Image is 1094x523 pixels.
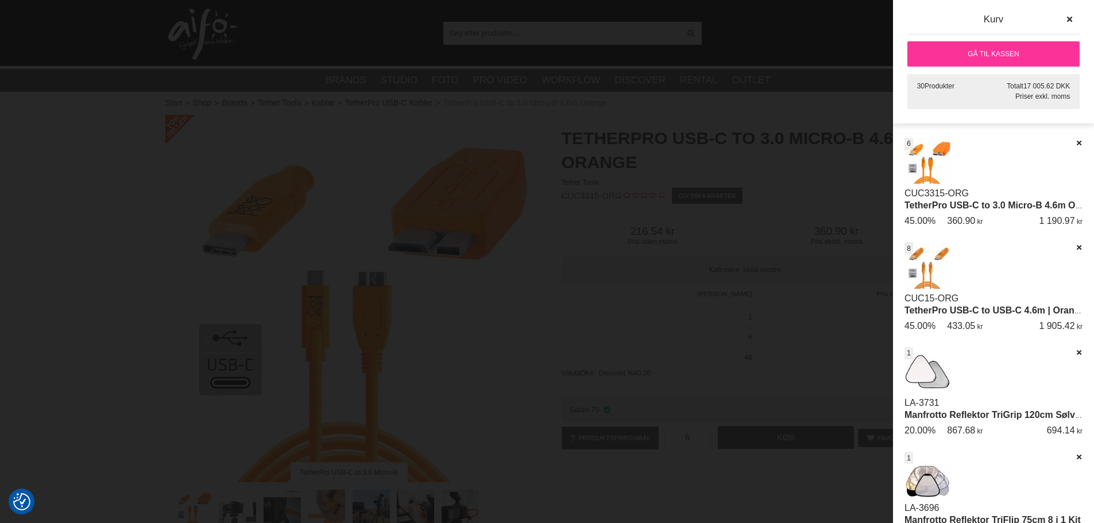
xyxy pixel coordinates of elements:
span: Produkter [925,82,954,90]
span: Totalt [1007,82,1023,90]
span: Priser exkl. moms [1015,92,1070,100]
span: 1 [907,453,911,463]
span: 6 [907,138,911,149]
span: 1 [907,348,911,358]
span: 433.05 [947,321,975,331]
span: 8 [907,243,911,254]
img: Revisit consent button [13,493,30,510]
a: CUC15-ORG [904,293,958,303]
span: 694.14 [1047,425,1075,435]
button: Samtykkepræferencer [13,491,30,512]
img: Manfrotto Reflektor TriGrip 120cm Sølv/Hvid [904,347,951,394]
span: 360.90 [947,216,975,226]
span: 1 190.97 [1039,216,1074,226]
span: 20.00% [904,425,935,435]
a: LA-3696 [904,503,940,513]
span: Kurv [984,14,1004,25]
img: TetherPro USB-C to USB-C 4.6m | Orange [904,242,951,289]
a: LA-3731 [904,398,940,408]
span: 45.00% [904,216,935,226]
img: TetherPro USB-C to 3.0 Micro-B 4.6m Orange [904,138,951,184]
a: Gå til kassen [907,41,1080,67]
span: 45.00% [904,321,935,331]
a: TetherPro USB-C to USB-C 4.6m | Orange [904,305,1085,315]
span: 17 005.62 DKK [1023,82,1070,90]
span: 1 905.42 [1039,321,1074,331]
img: Manfrotto Reflektor TriFlip 75cm 8 i 1 Kit [904,452,951,498]
a: CUC3315-ORG [904,188,969,198]
span: 867.68 [947,425,975,435]
span: 30 [917,82,925,90]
